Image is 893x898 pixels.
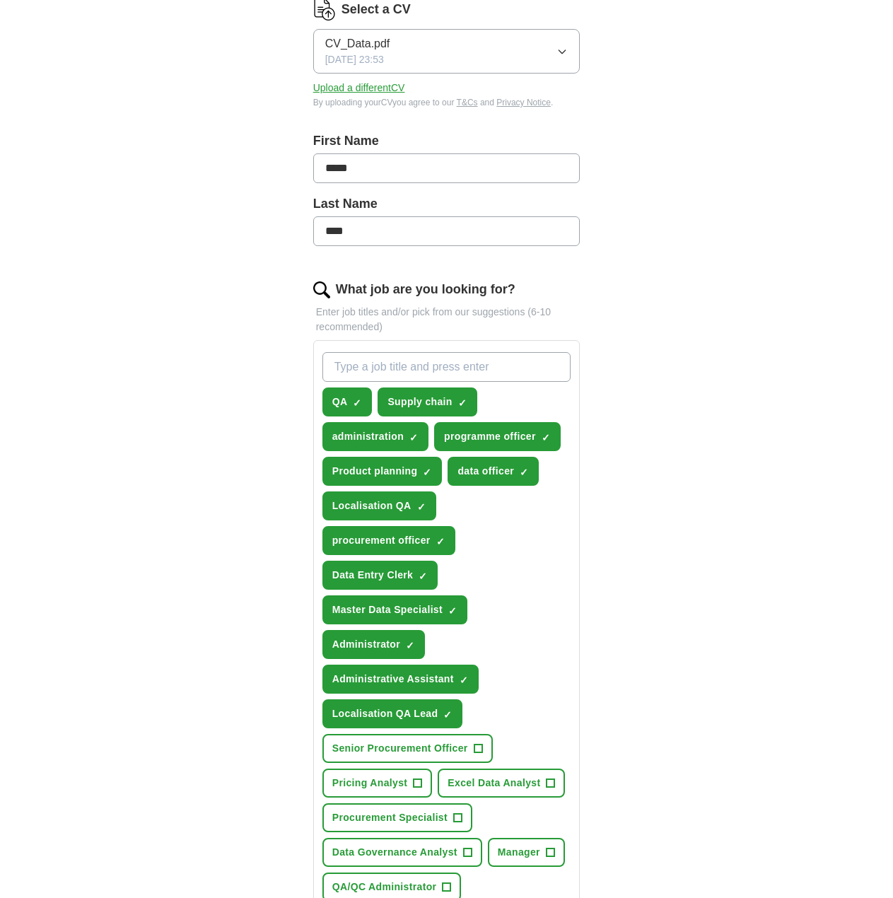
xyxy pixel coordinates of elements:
[322,595,467,624] button: Master Data Specialist✓
[387,395,452,409] span: Supply chain
[448,605,457,617] span: ✓
[406,640,414,651] span: ✓
[322,422,428,451] button: administration✓
[332,533,431,548] span: procurement officer
[409,432,418,443] span: ✓
[325,52,384,67] span: [DATE] 23:53
[434,422,561,451] button: programme officer✓
[322,665,479,694] button: Administrative Assistant✓
[448,776,540,791] span: Excel Data Analyst
[458,397,467,409] span: ✓
[438,769,565,798] button: Excel Data Analyst
[332,429,404,444] span: administration
[313,81,405,95] button: Upload a differentCV
[322,561,438,590] button: Data Entry Clerk✓
[332,464,418,479] span: Product planning
[443,709,452,721] span: ✓
[332,637,400,652] span: Administrator
[313,305,580,334] p: Enter job titles and/or pick from our suggestions (6-10 recommended)
[332,776,408,791] span: Pricing Analyst
[332,498,412,513] span: Localisation QA
[378,387,477,416] button: Supply chain✓
[322,699,463,728] button: Localisation QA Lead✓
[448,457,539,486] button: data officer✓
[322,803,472,832] button: Procurement Specialist
[313,96,580,109] div: By uploading your CV you agree to our and .
[417,501,426,513] span: ✓
[313,281,330,298] img: search.png
[520,467,528,478] span: ✓
[322,387,373,416] button: QA✓
[353,397,361,409] span: ✓
[325,35,390,52] span: CV_Data.pdf
[332,845,457,860] span: Data Governance Analyst
[457,98,478,107] a: T&Cs
[336,280,515,299] label: What job are you looking for?
[332,568,414,583] span: Data Entry Clerk
[460,675,468,686] span: ✓
[496,98,551,107] a: Privacy Notice
[542,432,550,443] span: ✓
[322,491,436,520] button: Localisation QA✓
[322,526,455,555] button: procurement officer✓
[436,536,445,547] span: ✓
[313,194,580,214] label: Last Name
[498,845,540,860] span: Manager
[322,352,571,382] input: Type a job title and press enter
[444,429,536,444] span: programme officer
[322,769,433,798] button: Pricing Analyst
[423,467,431,478] span: ✓
[332,602,443,617] span: Master Data Specialist
[488,838,565,867] button: Manager
[457,464,514,479] span: data officer
[322,457,443,486] button: Product planning✓
[332,810,448,825] span: Procurement Specialist
[313,132,580,151] label: First Name
[332,706,438,721] span: Localisation QA Lead
[332,395,348,409] span: QA
[419,571,427,582] span: ✓
[322,734,493,763] button: Senior Procurement Officer
[322,838,482,867] button: Data Governance Analyst
[332,741,468,756] span: Senior Procurement Officer
[322,630,425,659] button: Administrator✓
[332,880,437,894] span: QA/QC Administrator
[332,672,454,687] span: Administrative Assistant
[313,29,580,74] button: CV_Data.pdf[DATE] 23:53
